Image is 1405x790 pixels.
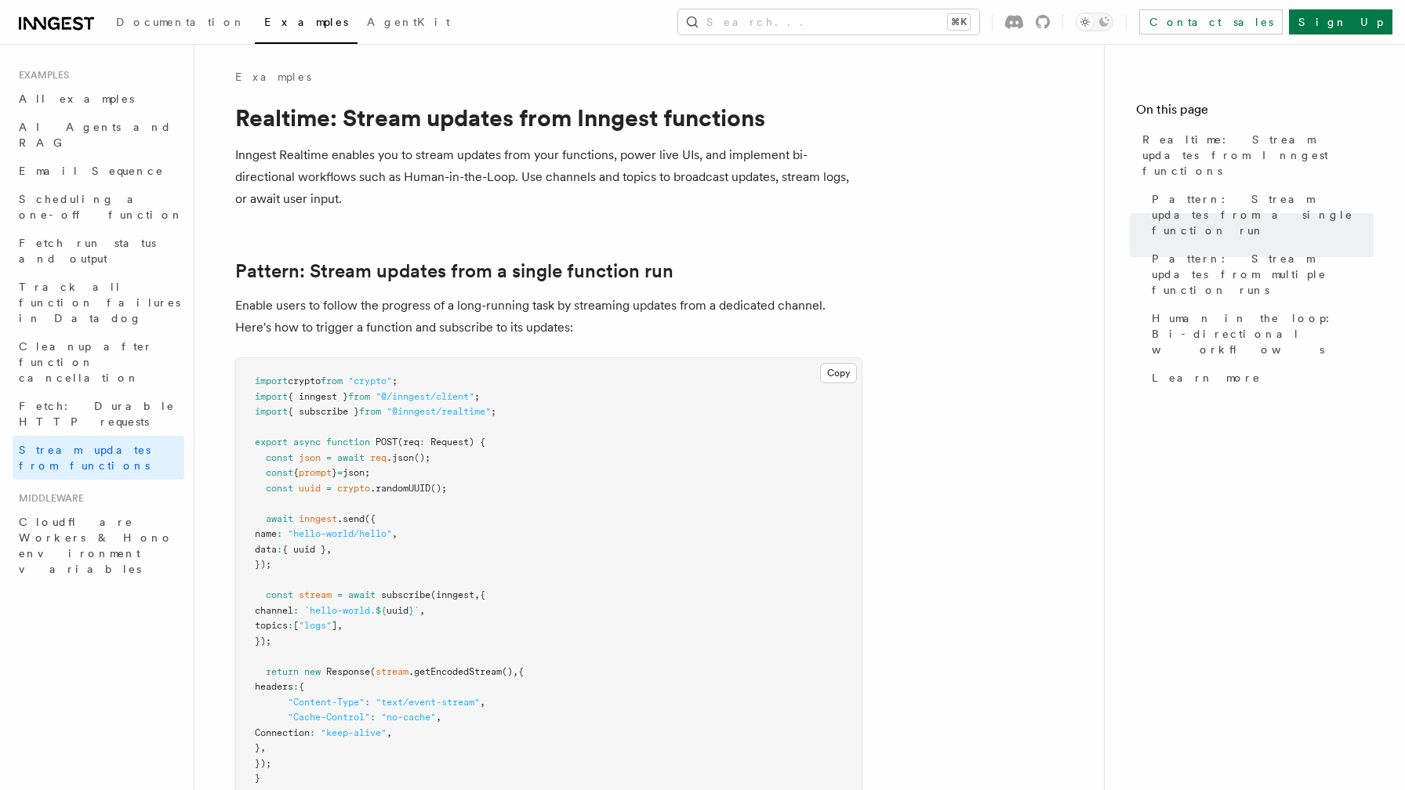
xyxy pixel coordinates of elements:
a: Documentation [107,5,255,42]
span: from [321,375,343,386]
span: Fetch: Durable HTTP requests [19,400,175,428]
span: , [260,742,266,753]
button: Search...⌘K [678,9,979,34]
span: ; [474,391,480,402]
span: await [348,589,376,600]
span: = [326,483,332,494]
span: Pattern: Stream updates from a single function run [1152,191,1374,238]
p: Enable users to follow the progress of a long-running task by streaming updates from a dedicated ... [235,295,862,339]
span: "hello-world/hello" [288,528,392,539]
span: Response [326,666,370,677]
span: Learn more [1152,370,1261,386]
span: }); [255,758,271,769]
a: Pattern: Stream updates from a single function run [235,260,673,282]
span: ` [414,605,419,616]
span: name [255,528,277,539]
span: , [326,544,332,555]
span: topics [255,620,288,631]
span: data [255,544,277,555]
span: , [392,528,398,539]
span: headers [255,681,293,692]
span: Stream updates from functions [19,444,151,472]
span: crypto [288,375,321,386]
span: .randomUUID [370,483,430,494]
span: const [266,452,293,463]
span: All examples [19,92,134,105]
span: } [408,605,414,616]
h1: Realtime: Stream updates from Inngest functions [235,103,862,132]
span: async [293,437,321,448]
span: { [480,589,485,600]
span: "@inngest/realtime" [387,406,491,417]
span: { [299,681,304,692]
a: Email Sequence [13,157,184,185]
a: Cleanup after function cancellation [13,332,184,392]
span: (req [398,437,419,448]
span: from [348,391,370,402]
a: Human in the loop: Bi-directional workflows [1145,304,1374,364]
span: prompt [299,467,332,478]
span: : [288,620,293,631]
a: Examples [255,5,358,44]
span: "keep-alive" [321,727,387,738]
a: Stream updates from functions [13,436,184,480]
span: : [293,605,299,616]
span: req [370,452,387,463]
span: }); [255,636,271,647]
span: Human in the loop: Bi-directional workflows [1152,310,1374,357]
a: Sign Up [1289,9,1392,34]
span: } [332,467,337,478]
span: .send [337,513,365,524]
span: } [255,773,260,784]
p: Inngest Realtime enables you to stream updates from your functions, power live UIs, and implement... [235,144,862,210]
a: Fetch run status and output [13,229,184,273]
span: { uuid } [282,544,326,555]
a: Scheduling a one-off function [13,185,184,229]
span: Track all function failures in Datadog [19,281,180,324]
span: Documentation [116,16,245,28]
span: Cloudflare Workers & Hono environment variables [19,516,173,575]
span: "logs" [299,620,332,631]
span: import [255,406,288,417]
a: AI Agents and RAG [13,113,184,157]
span: function [326,437,370,448]
span: , [419,605,425,616]
span: (inngest [430,589,474,600]
a: All examples [13,85,184,113]
span: : [277,528,282,539]
span: { subscribe } [288,406,359,417]
span: ( [370,666,376,677]
span: AI Agents and RAG [19,121,172,149]
span: : [310,727,315,738]
span: const [266,589,293,600]
span: "Content-Type" [288,697,365,708]
span: : [370,712,376,723]
span: , [436,712,441,723]
span: Connection [255,727,310,738]
span: Scheduling a one-off function [19,193,183,221]
span: = [326,452,332,463]
a: Cloudflare Workers & Hono environment variables [13,508,184,583]
span: new [304,666,321,677]
span: Realtime: Stream updates from Inngest functions [1142,132,1374,179]
span: AgentKit [367,16,450,28]
span: Pattern: Stream updates from multiple function runs [1152,251,1374,298]
span: ; [392,375,398,386]
span: POST [376,437,398,448]
h4: On this page [1136,100,1374,125]
span: `hello-world. [304,605,376,616]
span: , [513,666,518,677]
button: Copy [820,363,857,383]
a: Pattern: Stream updates from a single function run [1145,185,1374,245]
span: stream [376,666,408,677]
span: }); [255,559,271,570]
span: Examples [264,16,348,28]
span: .json [387,452,414,463]
span: const [266,467,293,478]
span: () [502,666,513,677]
span: json [299,452,321,463]
span: ; [491,406,496,417]
span: , [387,727,392,738]
a: Contact sales [1139,9,1283,34]
span: , [480,697,485,708]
